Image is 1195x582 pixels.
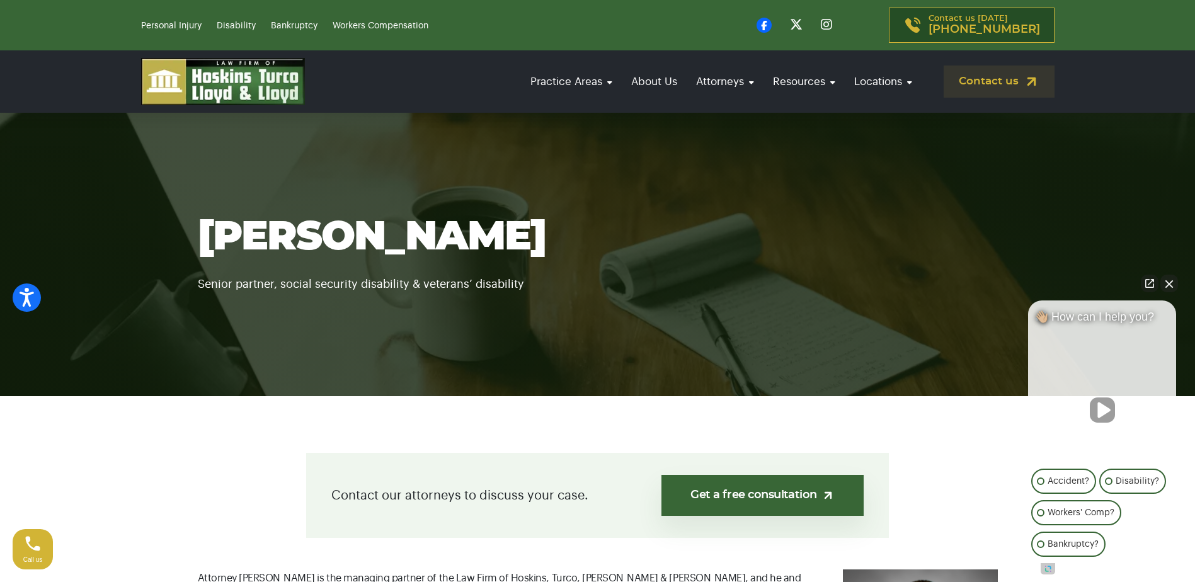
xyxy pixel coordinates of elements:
[198,260,998,294] p: Senior partner, social security disability & veterans’ disability
[333,21,428,30] a: Workers Compensation
[198,215,998,260] h1: [PERSON_NAME]
[767,64,842,100] a: Resources
[23,556,43,563] span: Call us
[141,58,305,105] img: logo
[1048,537,1099,552] p: Bankruptcy?
[889,8,1055,43] a: Contact us [DATE][PHONE_NUMBER]
[625,64,683,100] a: About Us
[1048,474,1089,489] p: Accident?
[848,64,918,100] a: Locations
[217,21,256,30] a: Disability
[306,453,889,538] div: Contact our attorneys to discuss your case.
[1048,505,1114,520] p: Workers' Comp?
[821,489,835,502] img: arrow-up-right-light.svg
[1041,563,1055,574] a: Open intaker chat
[524,64,619,100] a: Practice Areas
[141,21,202,30] a: Personal Injury
[271,21,317,30] a: Bankruptcy
[1116,474,1159,489] p: Disability?
[944,66,1055,98] a: Contact us
[661,475,864,516] a: Get a free consultation
[690,64,760,100] a: Attorneys
[929,23,1040,36] span: [PHONE_NUMBER]
[1160,275,1178,292] button: Close Intaker Chat Widget
[1028,310,1176,330] div: 👋🏼 How can I help you?
[929,14,1040,36] p: Contact us [DATE]
[1090,397,1115,423] button: Unmute video
[1141,275,1158,292] a: Open direct chat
